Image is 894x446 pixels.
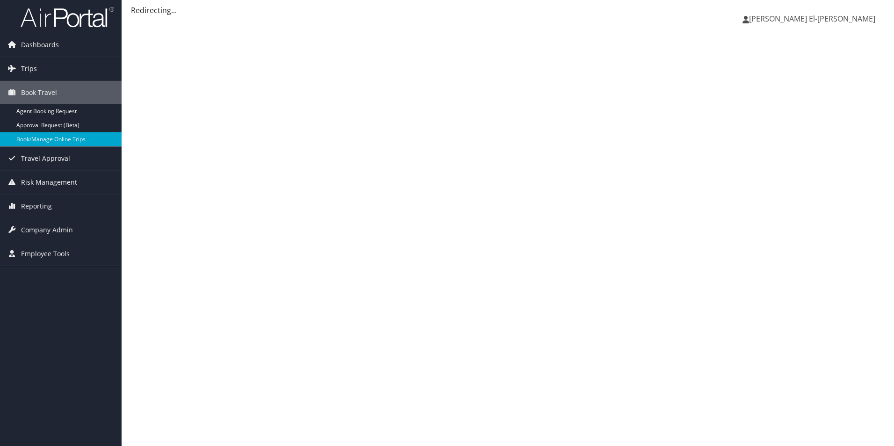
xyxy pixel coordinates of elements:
[743,5,885,33] a: [PERSON_NAME] El-[PERSON_NAME]
[21,147,70,170] span: Travel Approval
[21,171,77,194] span: Risk Management
[21,81,57,104] span: Book Travel
[21,6,114,28] img: airportal-logo.png
[21,33,59,57] span: Dashboards
[21,242,70,266] span: Employee Tools
[21,218,73,242] span: Company Admin
[21,57,37,80] span: Trips
[21,194,52,218] span: Reporting
[749,14,875,24] span: [PERSON_NAME] El-[PERSON_NAME]
[131,5,885,16] div: Redirecting...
